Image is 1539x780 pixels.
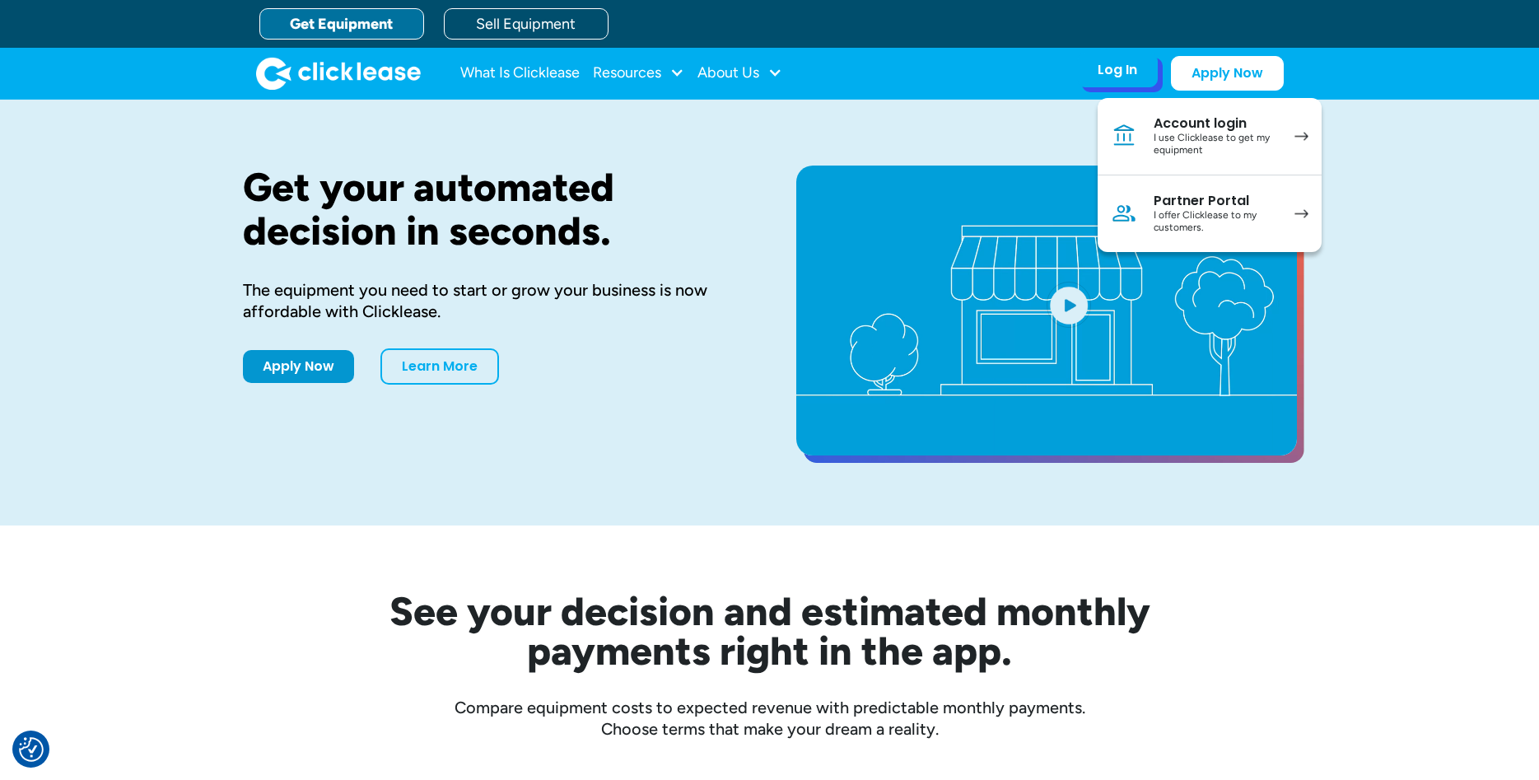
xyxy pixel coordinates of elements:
button: Consent Preferences [19,737,44,762]
a: Apply Now [243,350,354,383]
img: Bank icon [1111,123,1137,149]
div: About Us [697,57,782,90]
div: The equipment you need to start or grow your business is now affordable with Clicklease. [243,279,744,322]
a: Partner PortalI offer Clicklease to my customers. [1098,175,1322,252]
a: Apply Now [1171,56,1284,91]
div: Account login [1154,115,1278,132]
img: Revisit consent button [19,737,44,762]
img: Blue play button logo on a light blue circular background [1047,282,1091,328]
div: Resources [593,57,684,90]
div: Log In [1098,62,1137,78]
h1: Get your automated decision in seconds. [243,166,744,253]
h2: See your decision and estimated monthly payments right in the app. [309,591,1231,670]
a: Sell Equipment [444,8,609,40]
a: Learn More [380,348,499,385]
div: Partner Portal [1154,193,1278,209]
img: Clicklease logo [256,57,421,90]
div: Compare equipment costs to expected revenue with predictable monthly payments. Choose terms that ... [243,697,1297,740]
a: Get Equipment [259,8,424,40]
div: I use Clicklease to get my equipment [1154,132,1278,157]
img: arrow [1294,209,1308,218]
a: open lightbox [796,166,1297,455]
img: arrow [1294,132,1308,141]
img: Person icon [1111,200,1137,227]
nav: Log In [1098,98,1322,252]
a: Account loginI use Clicklease to get my equipment [1098,98,1322,175]
a: home [256,57,421,90]
a: What Is Clicklease [460,57,580,90]
div: I offer Clicklease to my customers. [1154,209,1278,235]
